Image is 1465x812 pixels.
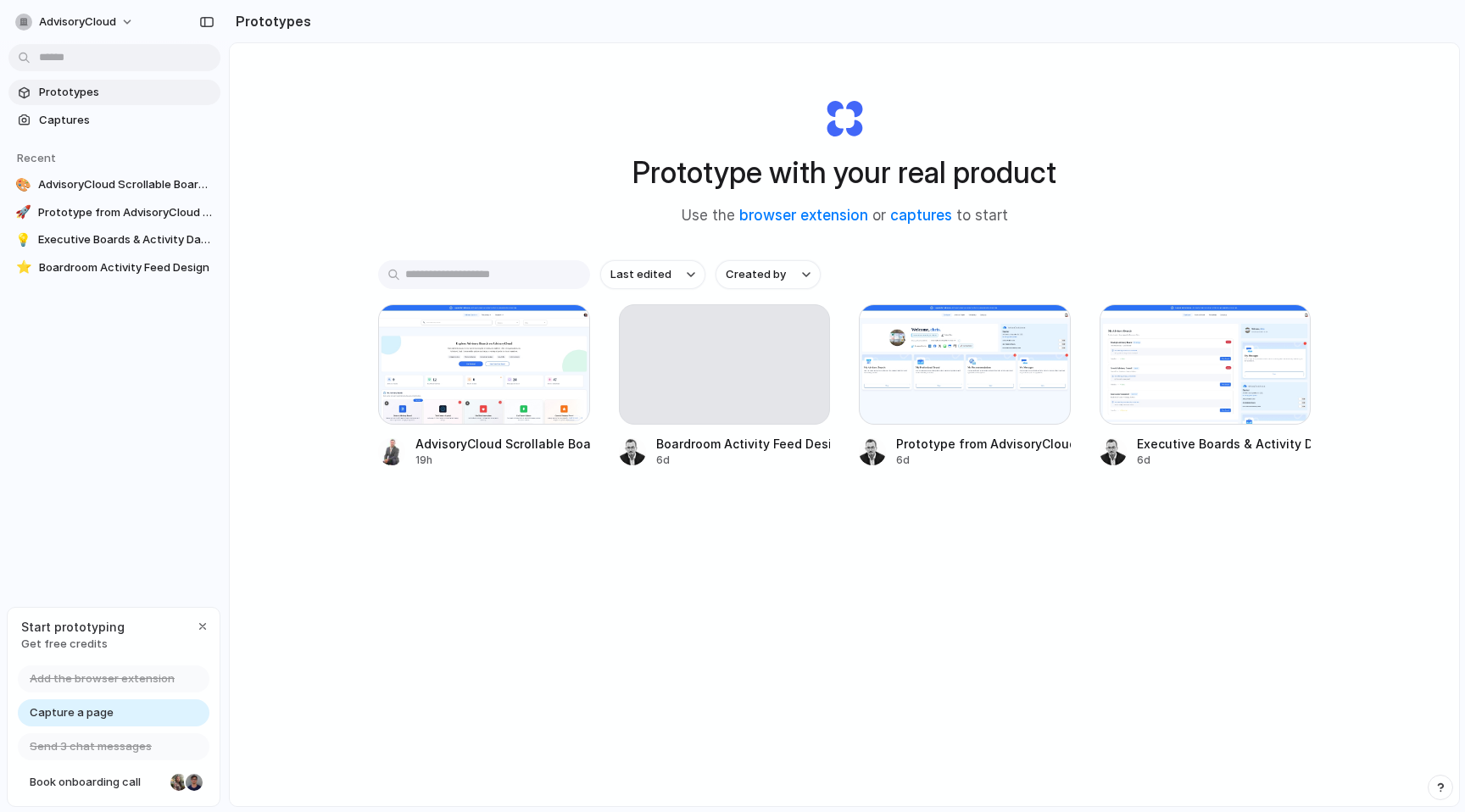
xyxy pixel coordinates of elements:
[716,260,821,289] button: Created by
[15,231,31,248] div: 💡
[8,8,142,36] button: AdvisoryCloud
[619,304,831,468] a: Boardroom Activity Feed Design6d
[39,259,214,276] span: Boardroom Activity Feed Design
[169,772,189,793] div: Nicole Kubica
[1137,453,1312,468] div: 6d
[21,636,125,653] span: Get free credits
[38,204,214,221] span: Prototype from AdvisoryCloud Dashboard
[15,259,32,276] div: ⭐
[415,435,590,453] div: AdvisoryCloud Scrollable Board Sections
[30,670,175,687] span: Add the browser extension
[610,266,671,283] span: Last edited
[1137,435,1312,453] div: Executive Boards & Activity Dashboard
[726,266,786,283] span: Created by
[39,112,214,129] span: Captures
[1100,304,1312,468] a: Executive Boards & Activity DashboardExecutive Boards & Activity Dashboard6d
[600,260,705,289] button: Last edited
[896,453,1071,468] div: 6d
[38,176,214,193] span: AdvisoryCloud Scrollable Board Sections
[739,207,868,224] a: browser extension
[656,435,831,453] div: Boardroom Activity Feed Design
[890,207,952,224] a: captures
[30,738,152,755] span: Send 3 chat messages
[229,11,311,31] h2: Prototypes
[656,453,831,468] div: 6d
[30,704,114,721] span: Capture a page
[896,435,1071,453] div: Prototype from AdvisoryCloud Dashboard
[18,769,209,796] a: Book onboarding call
[8,255,220,281] a: ⭐Boardroom Activity Feed Design
[415,453,590,468] div: 19h
[378,304,590,468] a: AdvisoryCloud Scrollable Board SectionsAdvisoryCloud Scrollable Board Sections19h
[30,774,164,791] span: Book onboarding call
[39,14,116,31] span: AdvisoryCloud
[8,200,220,225] a: 🚀Prototype from AdvisoryCloud Dashboard
[8,227,220,253] a: 💡Executive Boards & Activity Dashboard
[682,205,1008,227] span: Use the or to start
[39,84,214,101] span: Prototypes
[184,772,204,793] div: Christian Iacullo
[17,151,56,164] span: Recent
[38,231,214,248] span: Executive Boards & Activity Dashboard
[859,304,1071,468] a: Prototype from AdvisoryCloud DashboardPrototype from AdvisoryCloud Dashboard6d
[632,150,1056,195] h1: Prototype with your real product
[8,108,220,133] a: Captures
[21,618,125,636] span: Start prototyping
[15,176,31,193] div: 🎨
[15,204,31,221] div: 🚀
[8,80,220,105] a: Prototypes
[8,172,220,197] a: 🎨AdvisoryCloud Scrollable Board Sections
